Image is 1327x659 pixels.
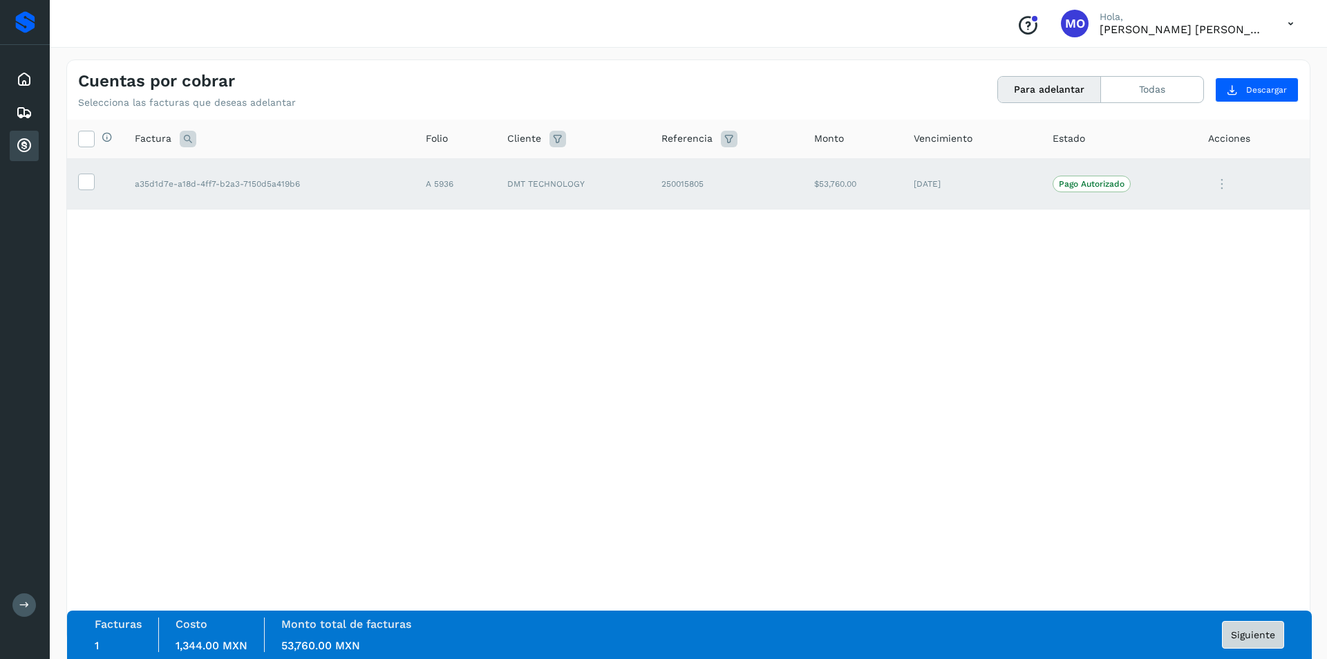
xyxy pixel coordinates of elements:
[803,158,903,210] td: $53,760.00
[1101,77,1203,102] button: Todas
[124,158,415,210] td: a35d1d7e-a18d-4ff7-b2a3-7150d5a419b6
[1100,23,1265,36] p: Macaria Olvera Camarillo
[281,618,411,631] label: Monto total de facturas
[95,639,99,652] span: 1
[10,64,39,95] div: Inicio
[903,158,1041,210] td: [DATE]
[10,98,39,128] div: Embarques
[426,131,448,146] span: Folio
[1208,131,1250,146] span: Acciones
[1246,84,1287,96] span: Descargar
[661,131,713,146] span: Referencia
[1215,77,1299,102] button: Descargar
[1100,11,1265,23] p: Hola,
[95,618,142,631] label: Facturas
[135,131,171,146] span: Factura
[176,639,247,652] span: 1,344.00 MXN
[78,71,235,91] h4: Cuentas por cobrar
[10,131,39,161] div: Cuentas por cobrar
[998,77,1101,102] button: Para adelantar
[496,158,651,210] td: DMT TECHNOLOGY
[1053,131,1085,146] span: Estado
[914,131,972,146] span: Vencimiento
[650,158,803,210] td: 250015805
[1059,179,1124,189] p: Pago Autorizado
[814,131,844,146] span: Monto
[1231,630,1275,640] span: Siguiente
[281,639,360,652] span: 53,760.00 MXN
[176,618,207,631] label: Costo
[507,131,541,146] span: Cliente
[415,158,496,210] td: A 5936
[1222,621,1284,649] button: Siguiente
[78,97,296,109] p: Selecciona las facturas que deseas adelantar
